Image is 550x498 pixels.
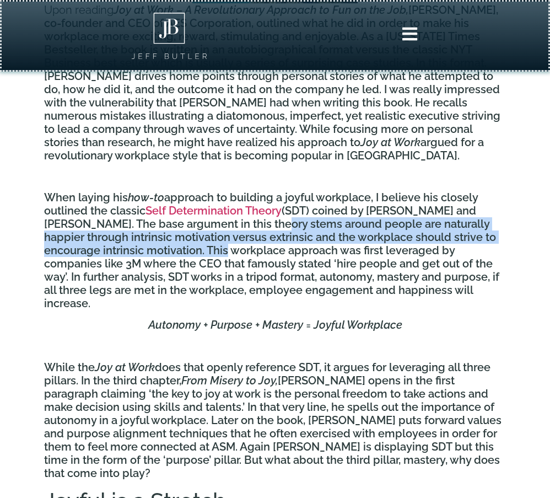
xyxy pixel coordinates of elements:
[128,191,164,204] i: how-to
[148,318,402,331] i: Autonomy + Purpose + Mastery = Joyful Workplace
[44,361,506,480] p: While the does that openly reference SDT, it argues for leveraging all three pillars. In the thir...
[181,374,278,387] i: From Misery to Joy,
[360,136,420,149] i: Joy at Work
[44,191,506,310] p: When laying his approach to building a joyful workplace, I believe his closely outlined the class...
[145,204,282,217] a: Self Determination Theory
[95,361,155,374] i: Joy at Work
